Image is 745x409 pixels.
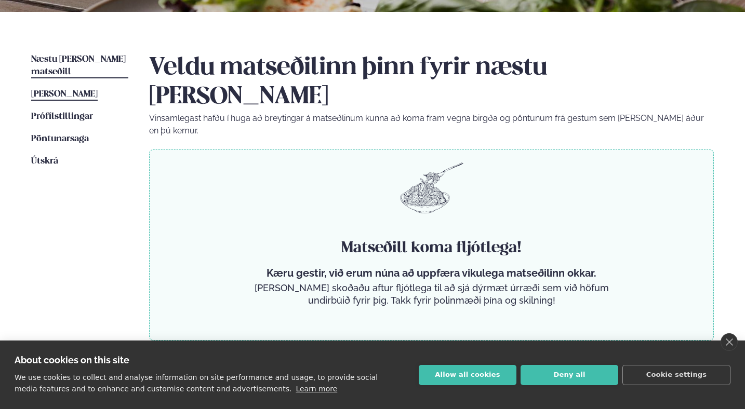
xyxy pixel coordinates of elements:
p: [PERSON_NAME] skoðaðu aftur fljótlega til að sjá dýrmæt úrræði sem við höfum undirbúið fyrir þig.... [250,282,613,307]
h4: Matseðill koma fljótlega! [250,238,613,258]
a: Pöntunarsaga [31,133,89,145]
button: Cookie settings [622,365,730,385]
a: close [721,333,738,351]
button: Allow all cookies [419,365,516,385]
a: Prófílstillingar [31,111,93,123]
a: Næstu [PERSON_NAME] matseðill [31,53,128,78]
h2: Veldu matseðilinn þinn fyrir næstu [PERSON_NAME] [149,53,714,112]
a: Útskrá [31,155,58,168]
span: Prófílstillingar [31,112,93,121]
p: Vinsamlegast hafðu í huga að breytingar á matseðlinum kunna að koma fram vegna birgða og pöntunum... [149,112,714,137]
span: Útskrá [31,157,58,166]
a: Learn more [296,385,337,393]
strong: About cookies on this site [15,355,129,365]
span: Næstu [PERSON_NAME] matseðill [31,55,126,76]
a: [PERSON_NAME] [31,88,98,101]
img: pasta [400,162,463,213]
p: We use cookies to collect and analyse information on site performance and usage, to provide socia... [15,373,378,393]
button: Deny all [521,365,618,385]
span: [PERSON_NAME] [31,90,98,99]
p: Kæru gestir, við erum núna að uppfæra vikulega matseðilinn okkar. [250,267,613,279]
span: Pöntunarsaga [31,134,89,143]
